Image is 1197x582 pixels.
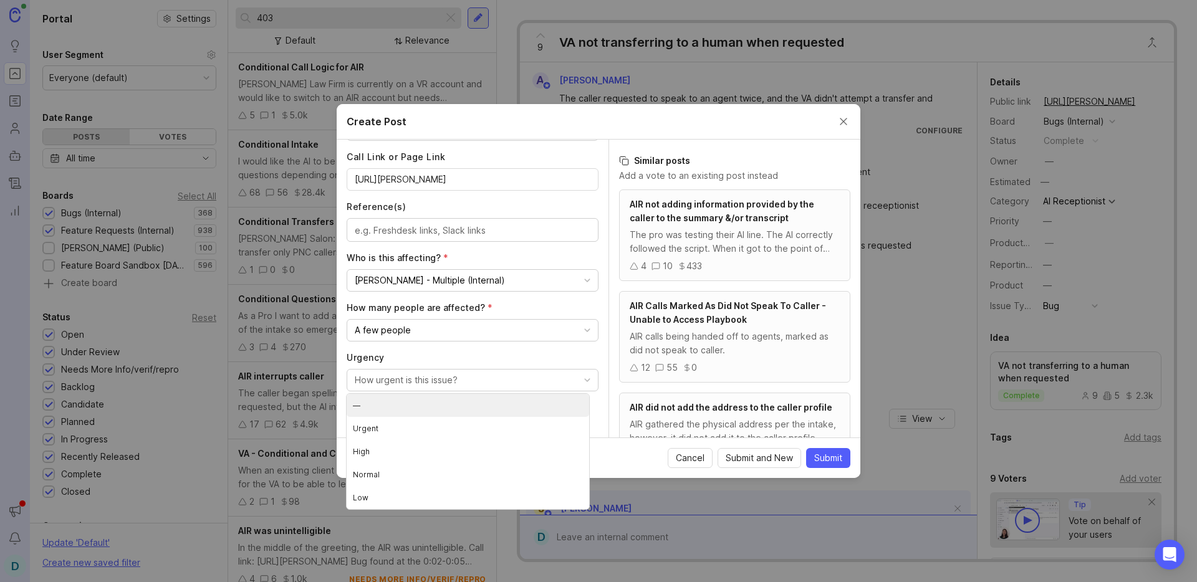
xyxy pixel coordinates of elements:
div: AIR calls being handed off to agents, marked as did not speak to caller. [630,330,840,357]
div: 55 [666,361,678,374]
div: [PERSON_NAME] - Multiple (Internal) [355,274,505,287]
div: 433 [686,259,702,273]
li: High [347,440,589,463]
h3: Similar posts [619,155,850,167]
li: Normal [347,463,589,486]
span: AIR not adding information provided by the caller to the summary &/or transcript [630,199,814,223]
div: AIR gathered the physical address per the intake, however, it did not add it to the caller profile. [630,417,840,445]
div: A few people [355,323,411,337]
div: 12 [641,361,650,374]
li: — [347,394,589,417]
li: Low [347,486,589,509]
button: Submit [806,448,850,468]
a: AIR Calls Marked As Did Not Speak To Caller - Unable to Access PlaybookAIR calls being handed off... [619,291,850,383]
h2: Create Post [347,114,406,129]
li: Urgent [347,417,589,440]
button: Close create post modal [837,115,850,128]
label: Urgency [347,351,598,364]
p: Add a vote to an existing post instead [619,169,850,182]
input: Link to a call or page [355,173,590,186]
span: Submit [814,452,842,464]
div: 4 [641,259,647,273]
span: Who is this affecting? (required) [347,252,448,263]
a: AIR not adding information provided by the caller to the summary &/or transcriptThe pro was testi... [619,189,850,281]
span: Submit and New [726,452,793,464]
span: AIR Calls Marked As Did Not Speak To Caller - Unable to Access Playbook [630,300,826,325]
div: 10 [663,259,673,273]
div: The pro was testing their AI line. The AI correctly followed the script. When it got to the point... [630,228,840,255]
label: Call Link or Page Link [347,151,598,163]
div: Open Intercom Messenger [1155,540,1185,570]
label: Reference(s) [347,201,598,213]
div: How urgent is this issue? [355,373,458,387]
span: AIR did not add the address to the caller profile [630,402,832,413]
button: Cancel [668,448,713,468]
div: 0 [691,361,697,374]
span: Cancel [676,452,704,464]
a: AIR did not add the address to the caller profileAIR gathered the physical address per the intake... [619,393,850,470]
button: Submit and New [718,448,801,468]
span: How many people are affected? (required) [347,302,493,313]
